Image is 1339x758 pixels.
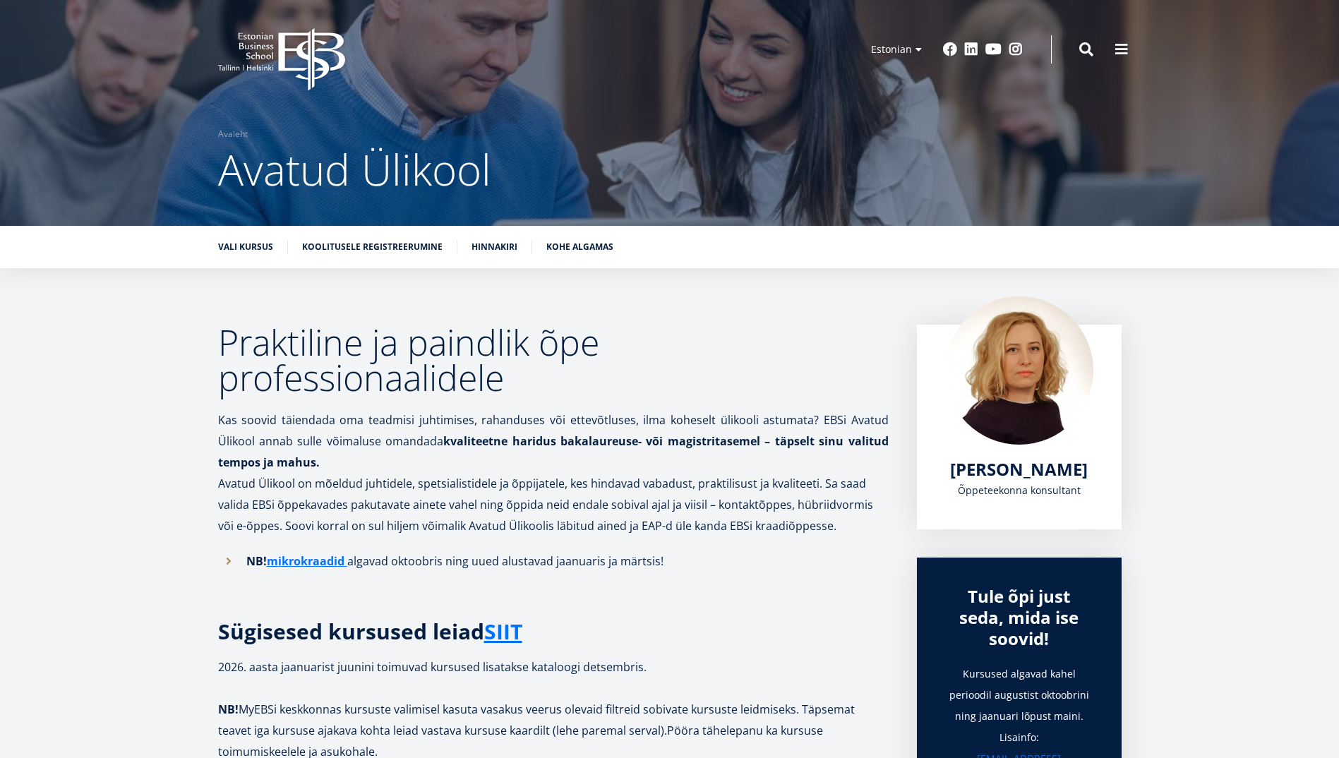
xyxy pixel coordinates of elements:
[472,240,517,254] a: Hinnakiri
[218,551,889,572] li: algavad oktoobris ning uued alustavad jaanuaris ja märtsis!
[546,240,613,254] a: Kohe algamas
[267,551,278,572] a: m
[218,409,889,473] p: Kas soovid täiendada oma teadmisi juhtimises, rahanduses või ettevõtluses, ilma koheselt ülikooli...
[945,296,1093,445] img: Kadri Osula Learning Journey Advisor
[218,617,522,646] strong: Sügisesed kursused leiad
[945,586,1093,649] div: Tule õpi just seda, mida ise soovid!
[218,140,491,198] span: Avatud Ülikool
[484,621,522,642] a: SIIT
[945,480,1093,501] div: Õppeteekonna konsultant
[943,42,957,56] a: Facebook
[218,240,273,254] a: Vali kursus
[218,433,889,470] strong: kvaliteetne haridus bakalaureuse- või magistritasemel – täpselt sinu valitud tempos ja mahus.
[218,702,239,717] strong: NB!
[218,127,248,141] a: Avaleht
[218,473,889,536] p: Avatud Ülikool on mõeldud juhtidele, spetsialistidele ja õppijatele, kes hindavad vabadust, prakt...
[302,240,443,254] a: Koolitusele registreerumine
[278,551,344,572] a: ikrokraadid
[1009,42,1023,56] a: Instagram
[246,553,347,569] strong: NB!
[985,42,1002,56] a: Youtube
[950,457,1088,481] span: [PERSON_NAME]
[950,459,1088,480] a: [PERSON_NAME]
[218,325,889,395] h2: Praktiline ja paindlik õpe professionaalidele
[964,42,978,56] a: Linkedin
